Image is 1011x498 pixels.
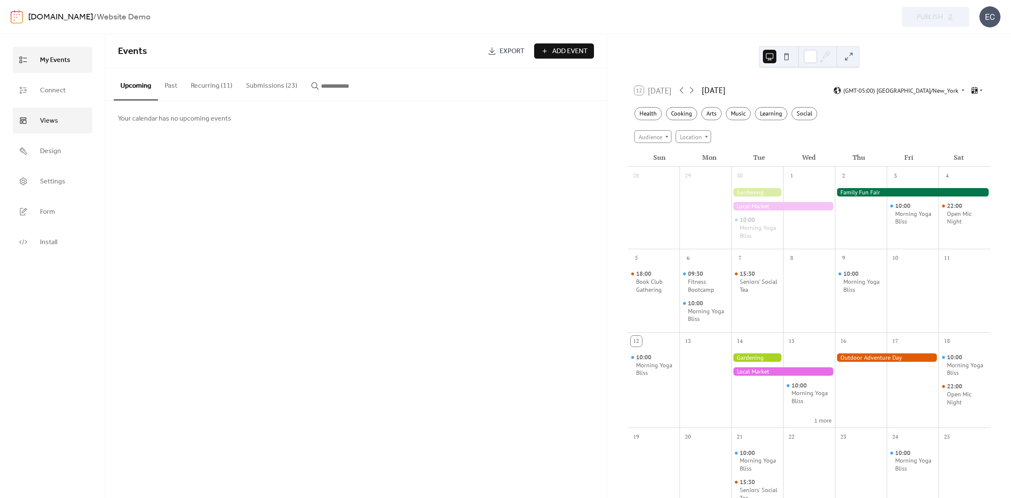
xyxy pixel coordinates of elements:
div: 22 [786,431,797,442]
div: Local Market [731,367,835,376]
div: Music [726,107,751,120]
div: 19 [631,431,642,442]
span: 10:00 [895,202,912,210]
div: 28 [631,170,642,181]
div: Health [634,107,662,120]
div: 20 [682,431,693,442]
div: 16 [838,336,849,347]
span: 15:30 [740,270,757,278]
span: My Events [40,54,70,67]
span: Design [40,145,61,158]
div: Book Club Gathering [628,270,679,293]
div: Morning Yoga Bliss [731,449,783,473]
div: 7 [734,253,745,264]
div: 18 [941,336,952,347]
div: 30 [734,170,745,181]
div: Gardening Workshop [731,188,783,197]
a: Connect [13,77,92,103]
div: Morning Yoga Bliss [939,353,990,377]
div: Book Club Gathering [636,278,676,293]
div: 2 [838,170,849,181]
a: Export [481,43,531,59]
div: 9 [838,253,849,264]
button: Add Event [534,43,594,59]
button: Past [158,68,184,100]
div: 14 [734,336,745,347]
div: Arts [701,107,722,120]
div: Gardening Workshop [731,353,783,362]
div: Social [792,107,817,120]
div: Seniors' Social Tea [740,278,780,293]
span: 10:00 [740,449,757,457]
div: Morning Yoga Bliss [679,299,731,323]
div: Morning Yoga Bliss [895,210,935,226]
a: Settings [13,168,92,194]
div: Morning Yoga Bliss [895,457,935,472]
button: Submissions (23) [239,68,304,100]
span: 10:00 [740,216,757,224]
span: 22:00 [947,382,964,390]
div: Thu [834,148,884,167]
div: 17 [890,336,901,347]
span: 10:00 [636,353,653,361]
button: Upcoming [114,68,158,100]
div: Morning Yoga Bliss [843,278,883,293]
a: Design [13,138,92,164]
div: Morning Yoga Bliss [740,457,780,472]
div: 8 [786,253,797,264]
div: Seniors' Social Tea [731,270,783,293]
span: Install [40,236,57,249]
span: Export [500,46,524,57]
div: EC [979,6,1000,27]
div: Open Mic Night [947,390,987,406]
div: 6 [682,253,693,264]
div: 13 [682,336,693,347]
span: 10:00 [843,270,860,278]
span: Form [40,205,55,219]
span: Views [40,114,58,128]
div: 5 [631,253,642,264]
a: Form [13,199,92,225]
button: Recurring (11) [184,68,239,100]
div: Sat [934,148,984,167]
img: logo [11,10,23,24]
a: [DOMAIN_NAME] [28,9,93,25]
span: Events [118,42,147,61]
div: 1 [786,170,797,181]
div: Morning Yoga Bliss [688,307,728,323]
div: Outdoor Adventure Day [835,353,939,362]
span: 09:30 [688,270,705,278]
a: Views [13,108,92,134]
span: 10:00 [688,299,705,307]
div: Morning Yoga Bliss [636,361,676,377]
div: Morning Yoga Bliss [783,382,835,405]
div: Morning Yoga Bliss [947,361,987,377]
div: Family Fun Fair [835,188,990,197]
b: Website Demo [97,9,150,25]
div: 4 [941,170,952,181]
div: Fitness Bootcamp [688,278,728,293]
div: 15 [786,336,797,347]
div: 10 [890,253,901,264]
div: 24 [890,431,901,442]
span: Settings [40,175,65,188]
div: Fri [884,148,933,167]
div: Morning Yoga Bliss [835,270,887,293]
span: 15:30 [740,478,757,486]
span: 10:00 [895,449,912,457]
div: Morning Yoga Bliss [740,224,780,240]
div: Morning Yoga Bliss [887,449,939,473]
div: 3 [890,170,901,181]
a: My Events [13,47,92,73]
div: Wed [784,148,834,167]
span: 22:00 [947,202,964,210]
div: Mon [684,148,734,167]
div: Local Market [731,202,835,210]
div: Sun [634,148,684,167]
span: 10:00 [947,353,964,361]
span: 18:00 [636,270,653,278]
div: Morning Yoga Bliss [887,202,939,226]
div: Cooking [666,107,697,120]
div: Morning Yoga Bliss [628,353,679,377]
